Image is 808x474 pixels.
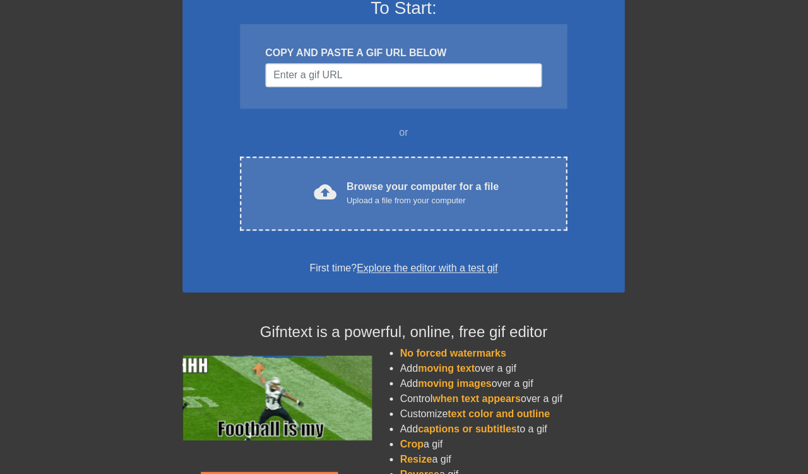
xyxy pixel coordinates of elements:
div: Upload a file from your computer [347,194,499,207]
span: Resize [400,453,432,464]
a: Explore the editor with a test gif [357,263,498,273]
span: moving images [419,377,492,388]
input: Username [266,63,542,87]
div: First time? [199,261,609,276]
span: No forced watermarks [400,347,506,358]
div: or [216,125,592,140]
span: moving text [419,362,475,373]
span: cloud_upload [314,181,337,203]
li: Customize [400,406,625,421]
span: text color and outline [448,408,550,418]
span: Crop [400,438,424,449]
span: when text appears [433,393,521,403]
li: a gif [400,451,625,466]
li: Add over a gif [400,360,625,376]
li: Add over a gif [400,376,625,391]
h4: Gifntext is a powerful, online, free gif editor [183,323,625,341]
li: Add to a gif [400,421,625,436]
li: a gif [400,436,625,451]
div: COPY AND PASTE A GIF URL BELOW [266,45,542,61]
img: football_small.gif [183,355,372,440]
span: captions or subtitles [419,423,517,434]
li: Control over a gif [400,391,625,406]
div: Browse your computer for a file [347,179,499,207]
